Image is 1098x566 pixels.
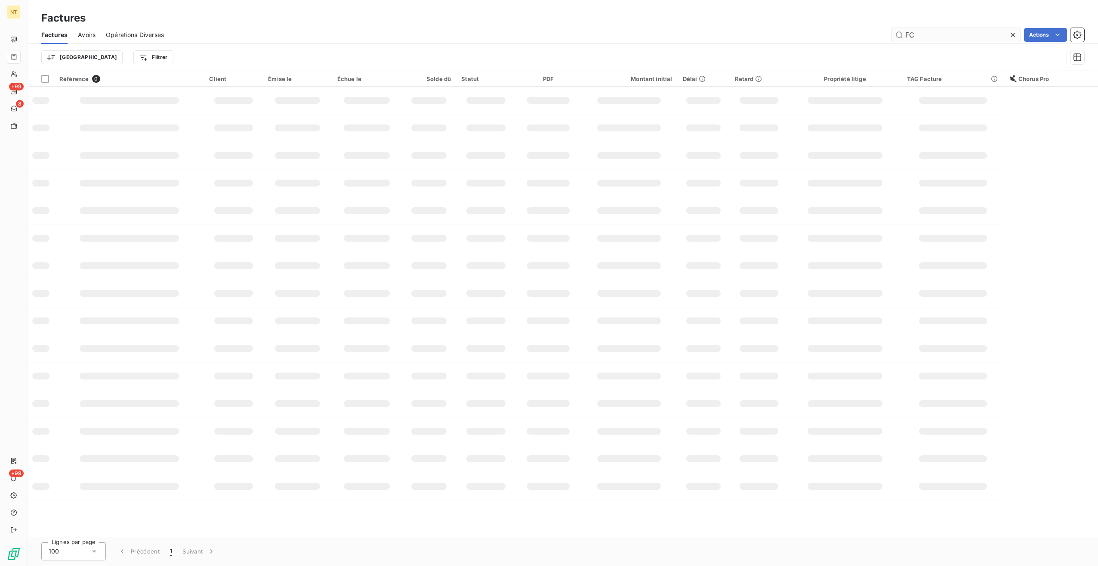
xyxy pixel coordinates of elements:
span: Avoirs [78,31,96,39]
h3: Factures [41,10,86,26]
button: Suivant [177,542,221,560]
span: Référence [59,75,89,82]
div: Client [209,75,258,82]
button: 1 [165,542,177,560]
div: Statut [461,75,510,82]
div: Délai [683,75,725,82]
span: +99 [9,470,24,477]
div: Chorus Pro [1010,75,1093,82]
iframe: Intercom live chat [1069,537,1089,557]
div: Émise le [268,75,327,82]
button: [GEOGRAPHIC_DATA] [41,50,123,64]
span: 1 [170,547,172,556]
span: Factures [41,31,68,39]
button: Actions [1024,28,1067,42]
div: Retard [735,75,783,82]
input: Rechercher [891,28,1021,42]
span: Opérations Diverses [106,31,164,39]
span: 100 [49,547,59,556]
div: Montant initial [586,75,672,82]
button: Précédent [113,542,165,560]
span: 0 [92,75,100,83]
span: +99 [9,83,24,90]
img: Logo LeanPay [7,547,21,561]
div: TAG Facture [907,75,999,82]
button: Filtrer [133,50,173,64]
div: Échue le [337,75,397,82]
span: 8 [16,100,24,108]
div: Propriété litige [793,75,897,82]
div: NT [7,5,21,19]
div: Solde dû [407,75,451,82]
div: PDF [521,75,576,82]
